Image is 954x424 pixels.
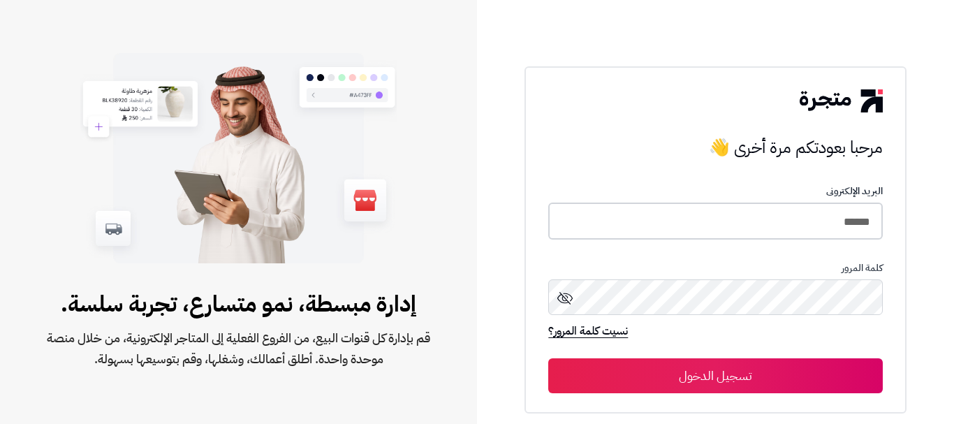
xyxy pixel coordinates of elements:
[548,263,882,274] p: كلمة المرور
[45,328,432,370] span: قم بإدارة كل قنوات البيع، من الفروع الفعلية إلى المتاجر الإلكترونية، من خلال منصة موحدة واحدة. أط...
[548,323,628,342] a: نسيت كلمة المرور؟
[548,133,882,161] h3: مرحبا بعودتكم مرة أخرى 👋
[548,186,882,197] p: البريد الإلكترونى
[800,89,882,112] img: logo-2.png
[45,287,432,321] span: إدارة مبسطة، نمو متسارع، تجربة سلسة.
[548,358,882,393] button: تسجيل الدخول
